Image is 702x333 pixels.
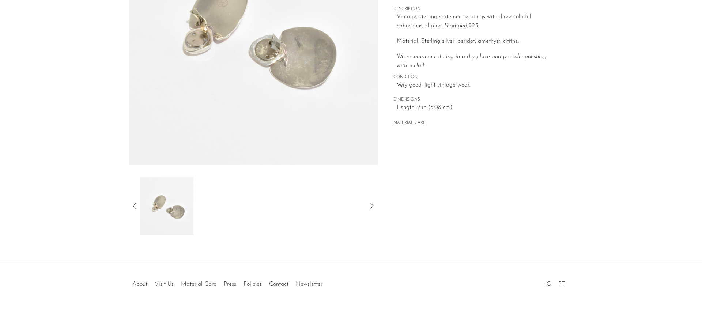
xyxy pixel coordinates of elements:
p: Vintage, sterling statement earrings with three colorful cabochons, clip-on. Stamped, [397,12,558,31]
a: IG [545,281,551,287]
img: Colorful Statement Earrings [140,177,193,235]
a: Material Care [181,281,216,287]
a: Visit Us [155,281,174,287]
a: Policies [244,281,262,287]
ul: Social Medias [541,276,569,290]
a: Press [224,281,236,287]
span: DIMENSIONS [393,97,558,103]
p: Material: Sterling silver, peridot, amethyst, citrine. [397,37,558,46]
button: MATERIAL CARE [393,121,426,126]
span: DESCRIPTION [393,6,558,12]
ul: Quick links [129,276,326,290]
span: Very good; light vintage wear. [397,81,558,90]
span: Length: 2 in (5.08 cm) [397,103,558,113]
em: 925. [468,23,479,29]
a: PT [558,281,565,287]
a: Contact [269,281,288,287]
a: About [132,281,147,287]
i: We recommend storing in a dry place and periodic polishing with a cloth. [397,54,547,69]
span: CONDITION [393,74,558,81]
